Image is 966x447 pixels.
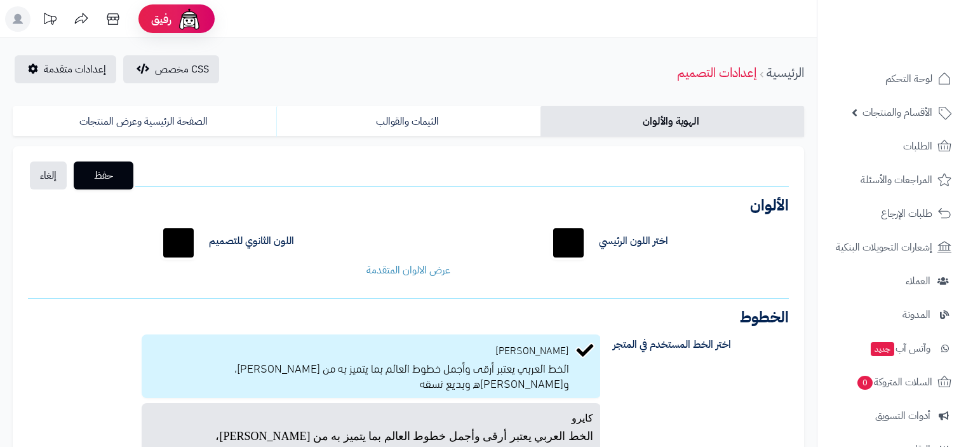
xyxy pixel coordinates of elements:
[825,401,958,431] a: أدوات التسويق
[155,62,209,77] span: CSS مخصص
[906,272,930,290] span: العملاء
[13,106,276,137] a: الصفحة الرئيسية وعرض المنتجات
[825,198,958,229] a: طلبات الإرجاع
[44,62,106,77] span: إعدادات متقدمة
[177,6,202,32] img: ai-face.png
[603,334,798,355] label: اختر الخط المستخدم في المتجر
[825,131,958,162] a: الطلبات
[825,333,958,364] a: وآتس آبجديد
[149,357,569,390] p: الخط العربي يعتبر أرقى وأجمل خطوط العالم بما يتميز به من [PERSON_NAME]، و[PERSON_NAME]ه وبديع نسقه
[857,376,873,390] span: 0
[825,232,958,263] a: إشعارات التحويلات البنكية
[677,63,756,82] a: إعدادات التصميم
[74,162,133,189] button: حفظ
[825,299,958,330] a: المدونة
[902,306,930,324] span: المدونة
[572,413,593,423] span: كايرو
[495,342,569,357] span: [PERSON_NAME]
[34,6,65,35] a: تحديثات المنصة
[881,205,932,223] span: طلبات الإرجاع
[903,137,932,155] span: الطلبات
[861,171,932,189] span: المراجعات والأسئلة
[123,55,219,83] button: CSS مخصص
[862,104,932,121] span: الأقسام والمنتجات
[151,11,171,27] span: رفيق
[84,168,123,183] span: حفظ
[767,63,804,82] a: الرئيسية
[366,263,450,278] a: عرض الالوان المتقدمة
[599,234,668,249] label: اختر اللون الرئيسي
[28,310,789,325] h3: الخطوط
[15,55,116,83] a: إعدادات متقدمة
[276,106,540,137] a: الثيمات والقوالب
[825,64,958,94] a: لوحة التحكم
[540,106,804,137] a: الهوية والألوان
[825,367,958,397] a: السلات المتروكة0
[28,198,789,213] h3: الألوان
[825,165,958,195] a: المراجعات والأسئلة
[885,70,932,88] span: لوحة التحكم
[30,162,67,189] a: إلغاء
[875,407,930,425] span: أدوات التسويق
[836,238,932,256] span: إشعارات التحويلات البنكية
[856,373,932,391] span: السلات المتروكة
[871,342,894,356] span: جديد
[869,340,930,357] span: وآتس آب
[825,266,958,296] a: العملاء
[209,234,294,249] label: اللون الثانوي للتصميم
